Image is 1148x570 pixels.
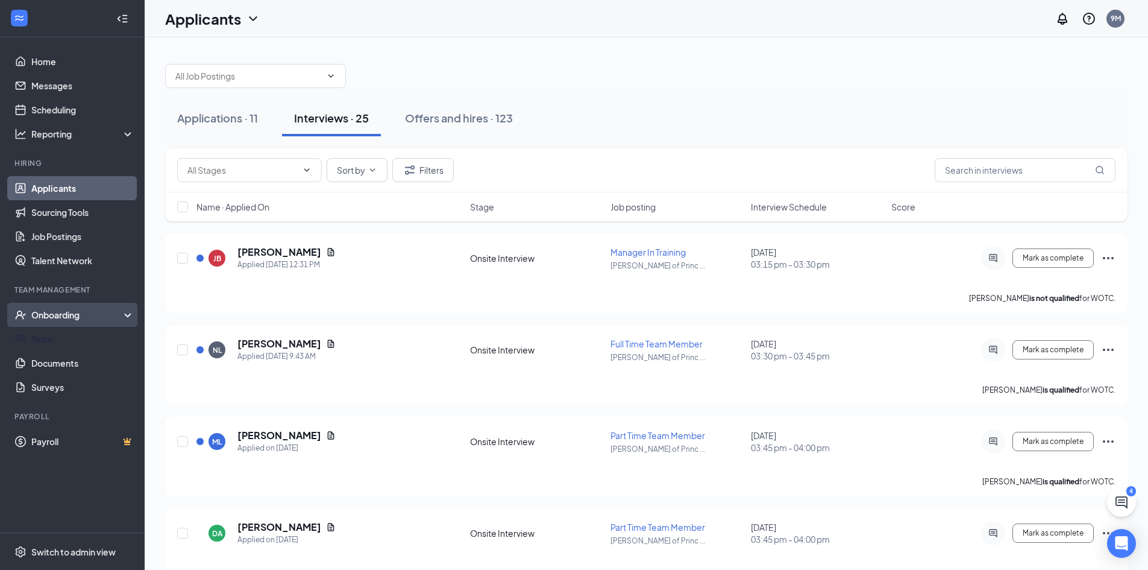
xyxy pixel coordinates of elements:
[751,338,884,362] div: [DATE]
[31,200,134,224] a: Sourcing Tools
[302,165,312,175] svg: ChevronDown
[237,245,321,259] h5: [PERSON_NAME]
[891,201,915,213] span: Score
[294,110,369,125] div: Interviews · 25
[751,246,884,270] div: [DATE]
[326,71,336,81] svg: ChevronDown
[610,430,705,441] span: Part Time Team Member
[31,128,135,140] div: Reporting
[175,69,321,83] input: All Job Postings
[1101,343,1115,357] svg: Ellipses
[470,344,603,356] div: Onsite Interview
[751,201,827,213] span: Interview Schedule
[31,49,134,74] a: Home
[1055,11,1070,26] svg: Notifications
[237,534,336,546] div: Applied on [DATE]
[213,253,221,264] div: JB
[13,12,25,24] svg: WorkstreamLogo
[751,258,884,270] span: 03:15 pm - 03:30 pm
[751,521,884,545] div: [DATE]
[392,158,454,182] button: Filter Filters
[751,533,884,545] span: 03:45 pm - 04:00 pm
[31,309,124,321] div: Onboarding
[31,224,134,249] a: Job Postings
[31,327,134,351] a: Team
[1023,346,1084,354] span: Mark as complete
[326,431,336,440] svg: Document
[1114,495,1129,510] svg: ChatActive
[610,352,744,363] p: [PERSON_NAME] of Princ ...
[470,435,603,448] div: Onsite Interview
[610,201,656,213] span: Job posting
[337,166,365,174] span: Sort by
[470,201,494,213] span: Stage
[327,158,387,182] button: Sort byChevronDown
[31,176,134,200] a: Applicants
[405,110,513,125] div: Offers and hires · 123
[196,201,269,213] span: Name · Applied On
[14,546,27,558] svg: Settings
[237,337,321,350] h5: [PERSON_NAME]
[982,385,1115,395] p: [PERSON_NAME] for WOTC.
[237,429,321,442] h5: [PERSON_NAME]
[31,375,134,399] a: Surveys
[1101,526,1115,540] svg: Ellipses
[986,528,1000,538] svg: ActiveChat
[31,98,134,122] a: Scheduling
[935,158,1115,182] input: Search in interviews
[237,350,336,363] div: Applied [DATE] 9:43 AM
[14,411,132,422] div: Payroll
[610,444,744,454] p: [PERSON_NAME] of Princ ...
[1012,249,1094,268] button: Mark as complete
[1082,11,1096,26] svg: QuestionInfo
[14,285,132,295] div: Team Management
[246,11,260,26] svg: ChevronDown
[31,249,134,273] a: Talent Network
[14,128,27,140] svg: Analysis
[610,261,744,271] p: [PERSON_NAME] of Princ ...
[326,522,336,532] svg: Document
[326,247,336,257] svg: Document
[986,345,1000,355] svg: ActiveChat
[1043,385,1079,394] b: is qualified
[212,437,222,447] div: ML
[212,528,222,539] div: DA
[213,345,222,355] div: NL
[1101,434,1115,449] svg: Ellipses
[31,429,134,454] a: PayrollCrown
[1107,488,1136,517] button: ChatActive
[751,429,884,454] div: [DATE]
[1107,529,1136,558] div: Open Intercom Messenger
[14,309,27,321] svg: UserCheck
[1012,432,1094,451] button: Mark as complete
[982,477,1115,487] p: [PERSON_NAME] for WOTC.
[610,338,703,349] span: Full Time Team Member
[1012,524,1094,543] button: Mark as complete
[470,527,603,539] div: Onsite Interview
[31,546,116,558] div: Switch to admin view
[751,442,884,454] span: 03:45 pm - 04:00 pm
[237,259,336,271] div: Applied [DATE] 12:31 PM
[116,13,128,25] svg: Collapse
[1023,254,1084,262] span: Mark as complete
[326,339,336,349] svg: Document
[1029,294,1079,303] b: is not qualified
[177,110,258,125] div: Applications · 11
[986,253,1000,263] svg: ActiveChat
[187,163,297,177] input: All Stages
[969,293,1115,303] p: [PERSON_NAME] for WOTC.
[1023,529,1084,537] span: Mark as complete
[1101,251,1115,265] svg: Ellipses
[368,165,377,175] svg: ChevronDown
[165,8,241,29] h1: Applicants
[610,247,686,258] span: Manager In Training
[1126,486,1136,496] div: 4
[237,442,336,454] div: Applied on [DATE]
[986,437,1000,446] svg: ActiveChat
[31,74,134,98] a: Messages
[237,521,321,534] h5: [PERSON_NAME]
[1012,340,1094,359] button: Mark as complete
[1111,13,1121,24] div: 9M
[14,158,132,168] div: Hiring
[403,163,417,177] svg: Filter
